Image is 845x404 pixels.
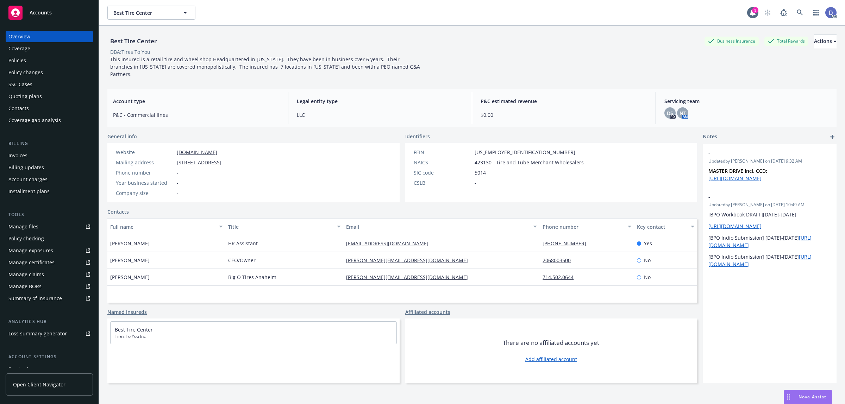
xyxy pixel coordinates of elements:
[8,233,44,244] div: Policy checking
[228,240,258,247] span: HR Assistant
[177,149,217,156] a: [DOMAIN_NAME]
[6,233,93,244] a: Policy checking
[8,293,62,304] div: Summary of insurance
[708,234,831,249] p: [BPO Indio Submission] [DATE]-[DATE]
[107,208,129,215] a: Contacts
[6,3,93,23] a: Accounts
[540,218,634,235] button: Phone number
[414,159,472,166] div: NAICS
[8,174,48,185] div: Account charges
[799,394,826,400] span: Nova Assist
[346,274,474,280] a: [PERSON_NAME][EMAIL_ADDRESS][DOMAIN_NAME]
[107,308,147,316] a: Named insureds
[708,175,762,182] a: [URL][DOMAIN_NAME]
[828,133,837,141] a: add
[116,189,174,197] div: Company size
[644,240,652,247] span: Yes
[475,169,486,176] span: 5014
[177,159,221,166] span: [STREET_ADDRESS]
[116,169,174,176] div: Phone number
[6,353,93,360] div: Account settings
[809,6,823,20] a: Switch app
[13,381,65,388] span: Open Client Navigator
[6,363,93,374] a: Service team
[6,318,93,325] div: Analytics hub
[6,293,93,304] a: Summary of insurance
[6,67,93,78] a: Policy changes
[346,223,529,231] div: Email
[110,257,150,264] span: [PERSON_NAME]
[107,37,159,46] div: Best Tire Center
[346,240,434,247] a: [EMAIL_ADDRESS][DOMAIN_NAME]
[8,281,42,292] div: Manage BORs
[6,186,93,197] a: Installment plans
[113,9,174,17] span: Best Tire Center
[414,149,472,156] div: FEIN
[8,245,53,256] div: Manage exposures
[107,6,195,20] button: Best Tire Center
[708,253,831,268] p: [BPO Indio Submission] [DATE]-[DATE]
[525,355,577,363] a: Add affiliated account
[6,257,93,268] a: Manage certificates
[644,273,651,281] span: No
[475,179,476,187] span: -
[475,149,575,156] span: [US_EMPLOYER_IDENTIFICATION_NUMBER]
[414,169,472,176] div: SIC code
[777,6,791,20] a: Report a Bug
[793,6,807,20] a: Search
[177,189,179,197] span: -
[6,55,93,66] a: Policies
[481,111,647,119] span: $0.00
[784,390,832,404] button: Nova Assist
[110,48,150,56] div: DBA: Tires To You
[708,150,813,157] span: -
[543,257,576,264] a: 2068003500
[667,109,673,117] span: DS
[6,281,93,292] a: Manage BORs
[680,109,686,117] span: NT
[6,174,93,185] a: Account charges
[8,115,61,126] div: Coverage gap analysis
[6,269,93,280] a: Manage claims
[228,273,276,281] span: Big O Tires Anaheim
[481,97,647,105] span: P&C estimated revenue
[760,6,775,20] a: Start snowing
[297,111,463,119] span: LLC
[110,56,421,77] span: This insured is a retail tire and wheel shop Headquartered in [US_STATE]. They have been in busin...
[752,7,758,13] div: 3
[475,159,584,166] span: 423130 - Tire and Tube Merchant Wholesalers
[543,240,592,247] a: [PHONE_NUMBER]
[708,211,831,218] p: [BPO Workbook DRAFT][DATE]-[DATE]
[6,221,93,232] a: Manage files
[405,133,430,140] span: Identifiers
[6,150,93,161] a: Invoices
[6,31,93,42] a: Overview
[177,169,179,176] span: -
[8,269,44,280] div: Manage claims
[113,97,280,105] span: Account type
[8,257,55,268] div: Manage certificates
[664,97,831,105] span: Servicing team
[6,211,93,218] div: Tools
[107,133,137,140] span: General info
[825,7,837,18] img: photo
[708,168,767,174] strong: MASTER DRIVE Incl. CCD:
[8,43,30,54] div: Coverage
[6,79,93,90] a: SSC Cases
[115,333,392,340] span: Tires To You Inc
[8,162,44,173] div: Billing updates
[8,150,27,161] div: Invoices
[8,91,42,102] div: Quoting plans
[116,149,174,156] div: Website
[703,188,837,273] div: -Updatedby [PERSON_NAME] on [DATE] 10:49 AM[BPO Workbook DRAFT][DATE]-[DATE][URL][DOMAIN_NAME][BP...
[6,140,93,147] div: Billing
[110,240,150,247] span: [PERSON_NAME]
[708,202,831,208] span: Updated by [PERSON_NAME] on [DATE] 10:49 AM
[414,179,472,187] div: CSLB
[30,10,52,15] span: Accounts
[297,97,463,105] span: Legal entity type
[8,67,43,78] div: Policy changes
[225,218,343,235] button: Title
[703,133,717,141] span: Notes
[6,245,93,256] span: Manage exposures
